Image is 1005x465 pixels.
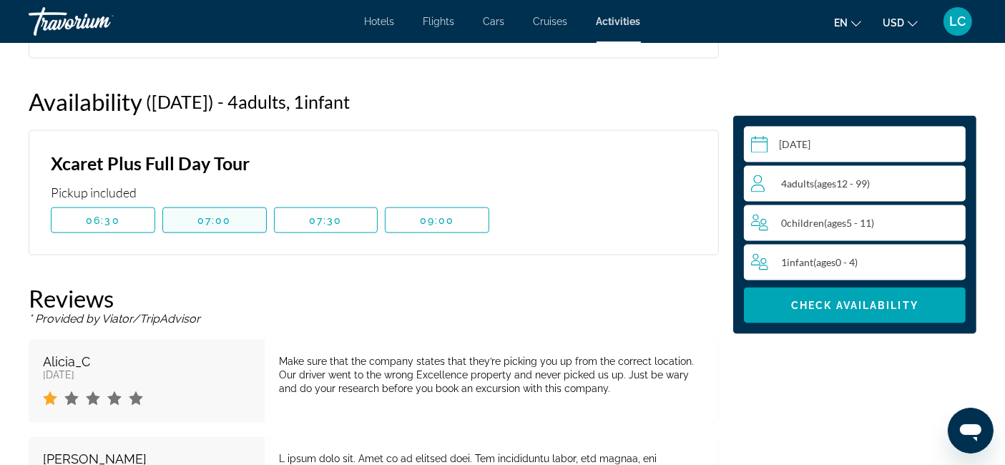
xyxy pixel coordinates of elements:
button: Travelers: 4 adults, 0 children [744,166,966,280]
iframe: Button to launch messaging window [948,408,994,454]
span: 1 [781,256,858,268]
a: Activities [597,16,641,27]
a: Cars [484,16,505,27]
span: Adults [238,91,286,112]
span: Infant [787,256,813,268]
h3: Xcaret Plus Full Day Tour [51,152,489,174]
div: Make sure that the company states that they’re picking you up from the correct location. Our driv... [279,355,704,396]
a: Cruises [534,16,568,27]
div: Alicia_C [43,354,250,369]
div: [DATE] [43,369,250,381]
span: 4 [781,177,870,190]
span: USD [883,17,904,29]
span: ( 12 - 99) [814,177,870,190]
a: Travorium [29,3,172,40]
p: * Provided by Viator/TripAdvisor [29,313,719,325]
span: 07:30 [309,215,343,226]
a: Hotels [365,16,395,27]
span: Children [787,217,824,229]
h2: Availability [29,87,142,116]
span: Check Availability [791,300,918,311]
button: 09:00 [385,207,489,233]
button: Change language [834,12,861,33]
span: 06:30 [86,215,120,226]
span: , 1 [286,91,350,112]
span: ages [827,217,846,229]
button: User Menu [939,6,976,36]
button: 07:00 [162,207,267,233]
button: Check Availability [744,288,966,323]
span: LC [950,14,966,29]
span: ages [816,256,835,268]
span: ( 0 - 4) [813,256,858,268]
span: en [834,17,848,29]
span: ages [817,177,836,190]
span: Adults [787,177,814,190]
span: Infant [304,91,350,112]
button: 06:30 [51,207,155,233]
button: 07:30 [274,207,378,233]
span: ( 5 - 11) [824,217,874,229]
a: Flights [423,16,455,27]
button: Change currency [883,12,918,33]
span: - 4 [217,91,286,112]
span: 09:00 [420,215,455,226]
span: 0 [781,217,874,229]
span: 07:00 [197,215,232,226]
span: ([DATE]) [146,91,214,112]
div: Pickup included [51,185,489,200]
h2: Reviews [29,284,719,313]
